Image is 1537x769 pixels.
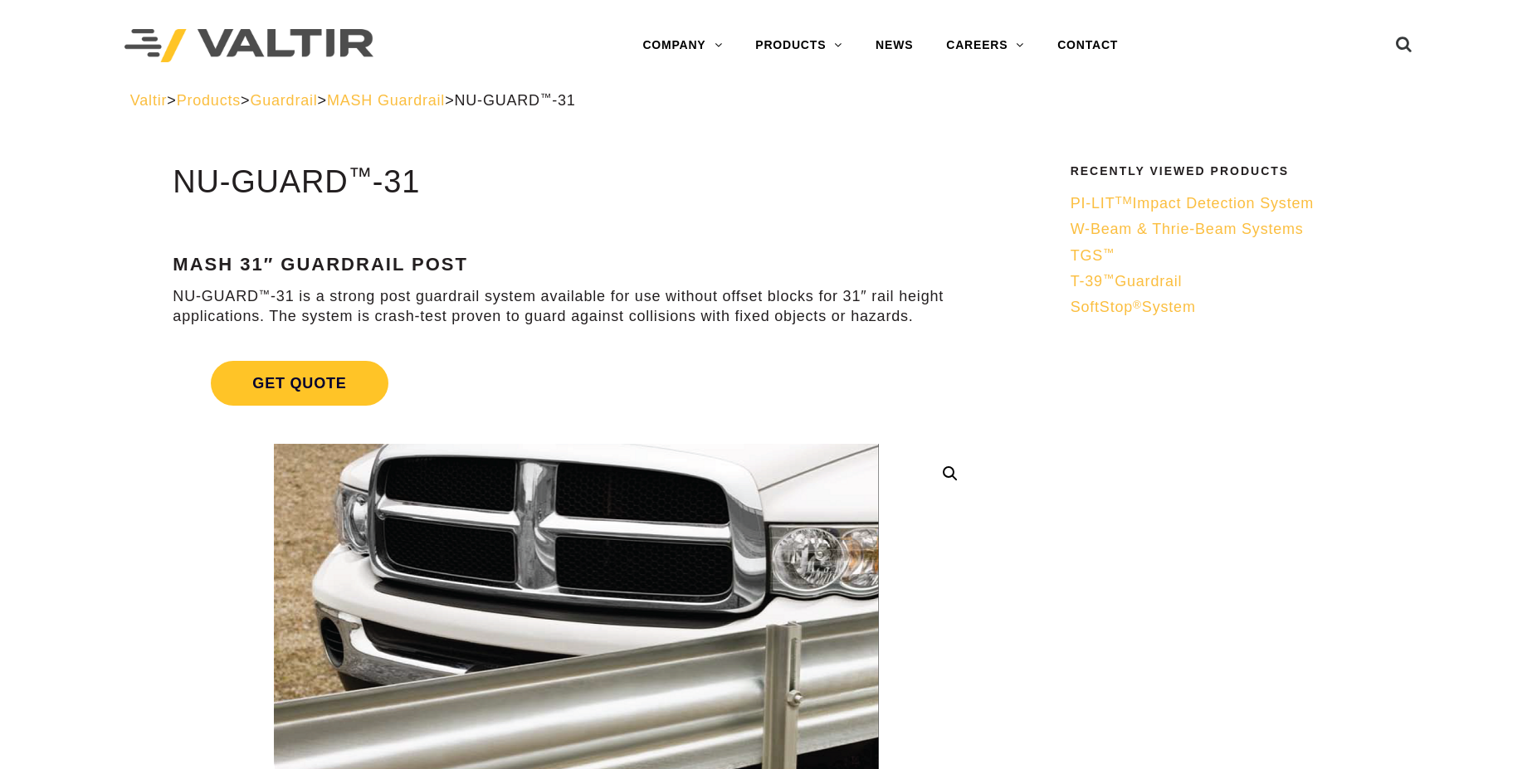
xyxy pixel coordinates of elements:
[1041,29,1134,62] a: CONTACT
[930,29,1041,62] a: CAREERS
[1103,246,1115,259] sup: ™
[454,92,575,109] span: NU-GUARD -31
[1103,272,1115,285] sup: ™
[859,29,930,62] a: NEWS
[1071,298,1397,317] a: SoftStop®System
[626,29,739,62] a: COMPANY
[739,29,859,62] a: PRODUCTS
[173,287,979,326] p: NU-GUARD -31 is a strong post guardrail system available for use without offset blocks for 31″ ra...
[259,288,271,300] sup: ™
[1071,195,1314,212] span: PI-LIT Impact Detection System
[1115,194,1132,207] sup: TM
[124,29,373,63] img: Valtir
[1133,299,1142,311] sup: ®
[1071,247,1115,264] span: TGS
[177,92,241,109] a: Products
[1071,273,1183,290] span: T-39 Guardrail
[349,163,373,189] sup: ™
[250,92,317,109] a: Guardrail
[173,254,468,275] strong: MASH 31″ Guardrail Post
[1071,194,1397,213] a: PI-LITTMImpact Detection System
[1071,165,1397,178] h2: Recently Viewed Products
[211,361,388,406] span: Get Quote
[1071,272,1397,291] a: T-39™Guardrail
[1071,246,1397,265] a: TGS™
[1071,299,1196,315] span: SoftStop System
[173,165,979,200] h1: NU-GUARD -31
[327,92,445,109] a: MASH Guardrail
[130,91,1407,110] div: > > > >
[173,341,979,426] a: Get Quote
[130,92,167,109] a: Valtir
[1071,220,1397,239] a: W-Beam & Thrie-Beam Systems
[1071,221,1304,237] span: W-Beam & Thrie-Beam Systems
[540,91,552,104] sup: ™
